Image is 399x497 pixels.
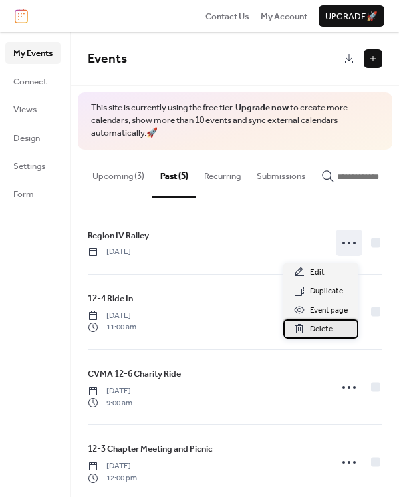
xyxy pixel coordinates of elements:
a: My Events [5,42,61,63]
a: Design [5,127,61,148]
a: Connect [5,71,61,92]
a: 12-4 Ride In [88,291,133,306]
button: Upcoming (3) [84,150,152,196]
span: Edit [310,266,325,279]
span: Views [13,103,37,116]
a: Form [5,183,61,204]
span: Delete [310,323,332,336]
span: Settings [13,160,45,173]
span: My Events [13,47,53,60]
a: CVMA 12-6 Charity Ride [88,367,181,381]
a: Settings [5,155,61,176]
span: 11:00 am [88,321,136,333]
span: 9:00 am [88,397,132,409]
span: Region IV Ralley [88,229,149,242]
span: 12-3 Chapter Meeting and Picnic [88,442,213,456]
img: logo [15,9,28,23]
span: [DATE] [88,385,132,397]
a: My Account [261,9,307,23]
a: Contact Us [205,9,249,23]
span: [DATE] [88,460,137,472]
span: 12:00 pm [88,472,137,484]
span: This site is currently using the free tier. to create more calendars, show more than 10 events an... [91,102,379,140]
button: Recurring [196,150,249,196]
span: Events [88,47,127,71]
span: My Account [261,10,307,23]
span: Contact Us [205,10,249,23]
a: Upgrade now [235,99,289,116]
a: 12-3 Chapter Meeting and Picnic [88,442,213,456]
span: [DATE] [88,246,131,258]
span: Upgrade 🚀 [325,10,378,23]
button: Upgrade🚀 [319,5,384,27]
span: Form [13,188,34,201]
span: Duplicate [310,285,343,298]
span: [DATE] [88,310,136,322]
span: Event page [310,304,348,317]
button: Past (5) [152,150,196,198]
span: Connect [13,75,47,88]
a: Region IV Ralley [88,228,149,243]
span: Design [13,132,40,145]
a: Views [5,98,61,120]
span: 12-4 Ride In [88,292,133,305]
button: Submissions [249,150,313,196]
